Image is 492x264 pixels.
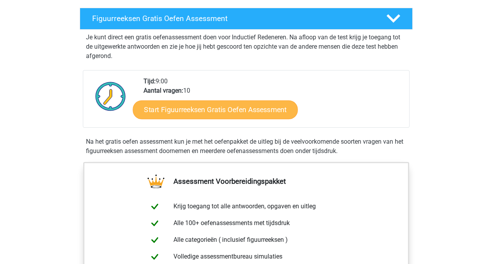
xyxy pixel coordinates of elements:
[91,77,130,116] img: Klok
[138,77,409,127] div: 9:00 10
[86,33,406,61] p: Je kunt direct een gratis oefenassessment doen voor Inductief Redeneren. Na afloop van de test kr...
[144,87,183,94] b: Aantal vragen:
[92,14,374,23] h4: Figuurreeksen Gratis Oefen Assessment
[133,100,298,119] a: Start Figuurreeksen Gratis Oefen Assessment
[77,8,416,30] a: Figuurreeksen Gratis Oefen Assessment
[83,137,410,156] div: Na het gratis oefen assessment kun je met het oefenpakket de uitleg bij de veelvoorkomende soorte...
[144,77,156,85] b: Tijd:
